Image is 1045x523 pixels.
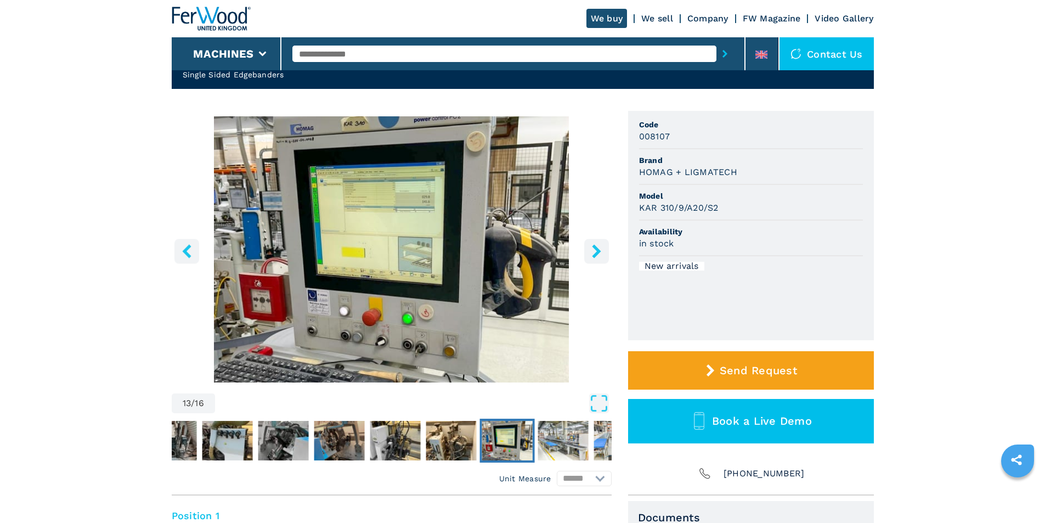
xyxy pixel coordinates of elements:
[591,419,646,463] button: Go to Slide 15
[594,421,644,460] img: fce8c8a90532aa918edeb014e3e85cb9
[172,7,251,31] img: Ferwood
[639,155,863,166] span: Brand
[639,237,674,250] h3: in stock
[639,190,863,201] span: Model
[479,419,534,463] button: Go to Slide 13
[639,201,719,214] h3: KAR 310/9/A20/S2
[202,421,252,460] img: 982c956655dd65bc89751aeaaee2cb88
[312,419,366,463] button: Go to Slide 10
[628,351,874,390] button: Send Request
[258,421,308,460] img: e5d3b832541d6c521086c88aeea5c04f
[146,421,196,460] img: 92fe38669722800961a45a4826a5fb82
[174,239,199,263] button: left-button
[641,13,673,24] a: We sell
[639,226,863,237] span: Availability
[314,421,364,460] img: bee9a5f5e2977dc7730382debe8a9e5d
[200,419,255,463] button: Go to Slide 8
[639,130,670,143] h3: 008107
[183,69,482,80] h2: Single Sided Edgebanders
[426,421,476,460] img: ffcbced34a480fe33b83367cb868e4ed
[172,116,612,383] img: Single Sided Edgebanders HOMAG + LIGMATECH KAR 310/9/A20/S2
[370,421,420,460] img: 44deb5c2a8fd126adc036e188e259b53
[628,399,874,443] button: Book a Live Demo
[172,116,612,383] div: Go to Slide 13
[639,119,863,130] span: Code
[172,509,612,522] h4: Position 1
[687,13,728,24] a: Company
[256,419,310,463] button: Go to Slide 9
[368,419,422,463] button: Go to Slide 11
[191,399,195,408] span: /
[779,37,874,70] div: Contact us
[697,466,713,481] img: Phone
[584,239,609,263] button: right-button
[720,364,797,377] span: Send Request
[499,473,551,484] em: Unit Measure
[193,47,253,60] button: Machines
[423,419,478,463] button: Go to Slide 12
[639,166,737,178] h3: HOMAG + LIGMATECH
[535,419,590,463] button: Go to Slide 14
[183,399,191,408] span: 13
[998,474,1037,515] iframe: Chat
[482,421,532,460] img: 90158b94b7500f6fb9563c33797aa97b
[538,421,588,460] img: 9863542ad29faecc1ab7f630b992396f
[790,48,801,59] img: Contact us
[815,13,873,24] a: Video Gallery
[1003,446,1030,474] a: sharethis
[586,9,628,28] a: We buy
[639,262,704,271] div: New arrivals
[712,414,812,428] span: Book a Live Demo
[743,13,801,24] a: FW Magazine
[144,419,199,463] button: Go to Slide 7
[195,399,204,408] span: 16
[218,393,609,413] button: Open Fullscreen
[716,41,733,66] button: submit-button
[724,466,805,481] span: [PHONE_NUMBER]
